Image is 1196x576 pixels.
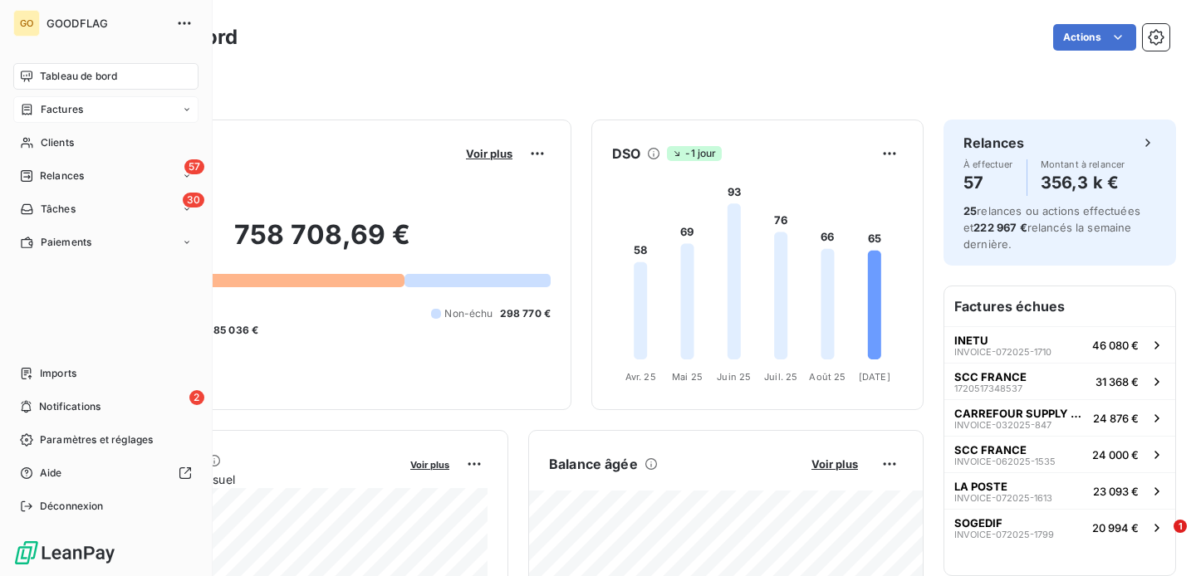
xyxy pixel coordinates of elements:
button: Actions [1053,24,1136,51]
span: Paramètres et réglages [40,432,153,447]
span: INVOICE-062025-1535 [954,456,1056,466]
button: INETUINVOICE-072025-171046 080 € [944,326,1175,363]
button: LA POSTEINVOICE-072025-161323 093 € [944,472,1175,509]
span: 20 994 € [1092,521,1139,535]
button: Voir plus [806,456,863,471]
span: Imports [40,366,76,381]
span: Chiffre d'affaires mensuel [94,471,399,488]
span: Non-échu [444,306,493,321]
span: Déconnexion [40,499,104,514]
button: SCC FRANCEINVOICE-062025-153524 000 € [944,436,1175,472]
h6: Factures échues [944,286,1175,326]
h4: 356,3 k € [1041,169,1125,196]
span: INVOICE-032025-847 [954,420,1051,430]
span: SCC FRANCE [954,443,1027,456]
tspan: Juin 25 [717,371,751,383]
span: 298 770 € [500,306,551,321]
span: -1 jour [667,146,721,161]
span: 31 368 € [1096,375,1139,388]
span: Notifications [39,399,100,414]
span: Paiements [41,235,91,250]
h2: 758 708,69 € [94,218,551,268]
tspan: Avr. 25 [625,371,656,383]
span: INVOICE-072025-1710 [954,347,1051,357]
button: Voir plus [461,146,517,161]
span: INVOICE-072025-1799 [954,530,1054,539]
span: Factures [41,102,83,117]
span: 2 [189,390,204,405]
span: INETU [954,334,988,347]
h6: Relances [963,133,1024,153]
iframe: Intercom live chat [1140,520,1179,559]
span: -85 036 € [208,323,258,338]
a: Aide [13,460,199,486]
span: 57 [184,159,204,174]
span: Aide [40,466,62,481]
span: INVOICE-072025-1613 [954,493,1052,503]
span: 25 [963,204,977,217]
span: GOODFLAG [47,17,166,30]
button: SCC FRANCE172051734853731 368 € [944,363,1175,399]
span: 222 967 € [973,221,1027,234]
button: Voir plus [405,456,454,471]
span: Montant à relancer [1041,159,1125,169]
div: GO [13,10,40,37]
button: SOGEDIFINVOICE-072025-179920 994 € [944,509,1175,545]
span: Voir plus [811,457,858,471]
span: 46 080 € [1092,339,1139,352]
tspan: [DATE] [859,371,890,383]
span: 23 093 € [1093,485,1139,498]
span: LA POSTE [954,480,1007,493]
tspan: Mai 25 [672,371,703,383]
span: SOGEDIF [954,516,1002,530]
span: SCC FRANCE [954,370,1027,383]
img: Logo LeanPay [13,539,116,566]
span: Tableau de bord [40,69,117,84]
span: Voir plus [466,147,512,160]
span: CARREFOUR SUPPLY CHAIN [954,407,1086,420]
span: relances ou actions effectuées et relancés la semaine dernière. [963,204,1140,251]
tspan: Juil. 25 [764,371,797,383]
h4: 57 [963,169,1013,196]
h6: DSO [612,144,640,164]
tspan: Août 25 [809,371,846,383]
span: 24 000 € [1092,448,1139,461]
span: 1720517348537 [954,383,1022,393]
h6: Balance âgée [549,454,638,474]
span: 24 876 € [1093,412,1139,425]
span: Clients [41,135,74,150]
span: Voir plus [410,459,449,471]
span: 30 [183,193,204,207]
button: CARREFOUR SUPPLY CHAININVOICE-032025-84724 876 € [944,399,1175,436]
span: À effectuer [963,159,1013,169]
span: Relances [40,168,84,183]
span: 1 [1174,520,1187,533]
span: Tâches [41,202,76,217]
